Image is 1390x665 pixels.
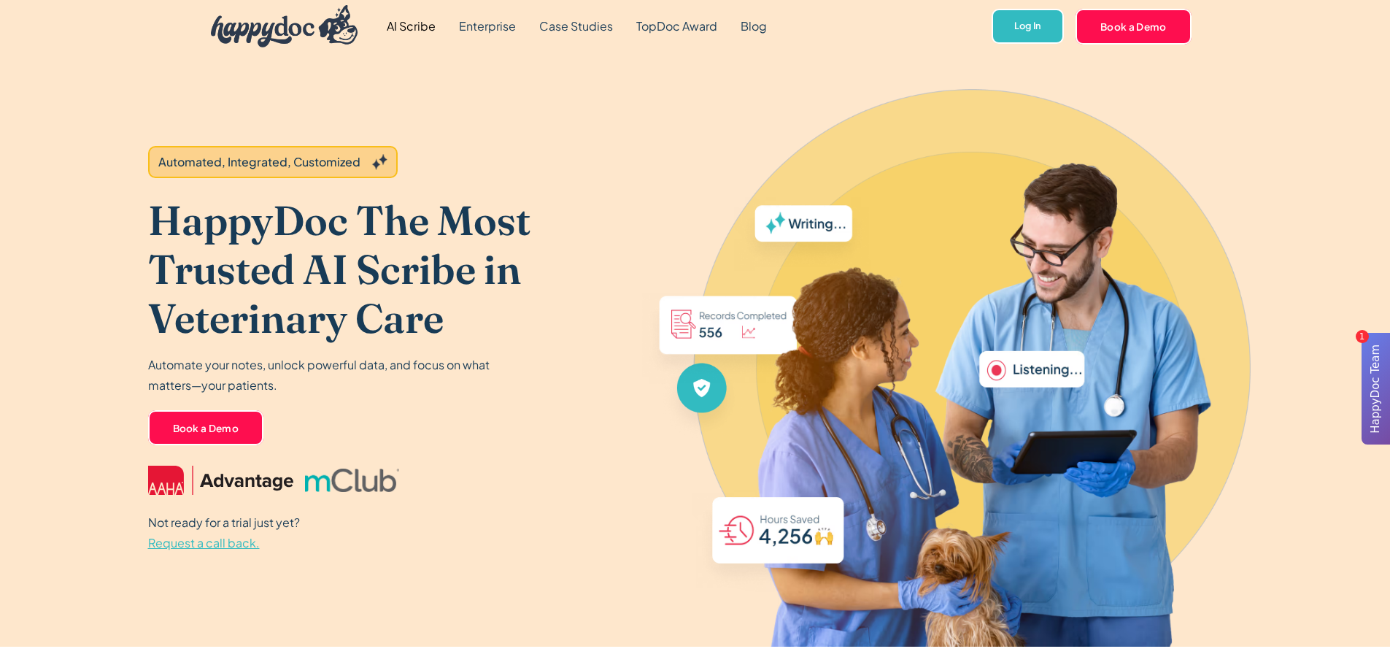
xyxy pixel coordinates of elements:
[158,153,360,171] div: Automated, Integrated, Customized
[1076,9,1192,44] a: Book a Demo
[148,535,260,550] span: Request a call back.
[148,466,294,495] img: AAHA Advantage logo
[372,154,387,170] img: Grey sparkles.
[199,1,358,51] a: home
[305,469,398,492] img: mclub logo
[992,9,1064,45] a: Log In
[148,410,264,445] a: Book a Demo
[211,5,358,47] img: HappyDoc Logo: A happy dog with his ear up, listening.
[148,196,641,343] h1: HappyDoc The Most Trusted AI Scribe in Veterinary Care
[148,355,498,396] p: Automate your notes, unlock powerful data, and focus on what matters—your patients.
[148,512,300,553] p: Not ready for a trial just yet?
